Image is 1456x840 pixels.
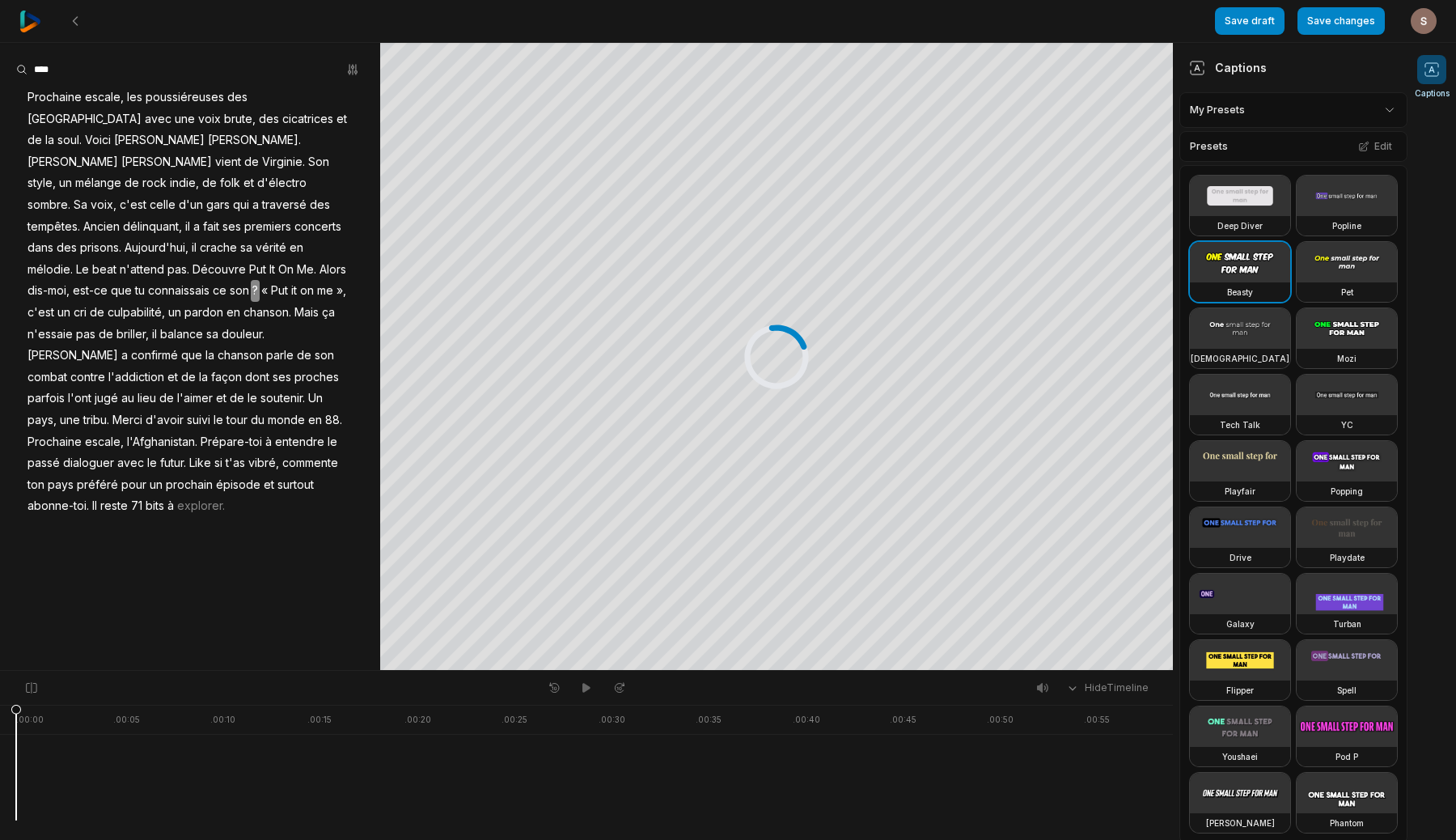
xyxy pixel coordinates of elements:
[91,495,99,517] span: Il
[231,194,251,216] span: qui
[256,172,308,194] span: d'électro
[129,495,144,517] span: 71
[26,409,58,431] span: pays,
[221,216,243,238] span: ses
[1191,352,1289,365] h3: [DEMOGRAPHIC_DATA]
[307,151,331,173] span: Son
[247,452,281,474] span: vibré,
[82,409,111,431] span: tribu.
[288,237,305,259] span: en
[268,259,277,281] span: It
[293,302,320,324] span: Mais
[146,280,211,302] span: connaissais
[69,367,107,388] span: contre
[1337,684,1357,697] h3: Spell
[26,474,46,496] span: ton
[211,280,228,302] span: ce
[75,474,120,496] span: préféré
[129,345,180,367] span: confirmé
[1220,418,1260,431] h3: Tech Talk
[112,129,206,151] span: [PERSON_NAME]
[1341,418,1353,431] h3: YC
[251,194,260,216] span: a
[214,474,262,496] span: épisode
[72,194,89,216] span: Sa
[239,237,254,259] span: sa
[56,129,83,151] span: soul.
[159,452,188,474] span: futur.
[264,431,273,453] span: à
[315,280,335,302] span: me
[1206,817,1275,829] h3: [PERSON_NAME]
[276,474,315,496] span: surtout
[58,409,82,431] span: une
[225,409,249,431] span: tour
[121,216,184,238] span: délinquant,
[44,129,56,151] span: la
[26,194,72,216] span: sombre.
[83,431,125,453] span: escale,
[1226,684,1254,697] h3: Flipper
[242,302,293,324] span: chanson.
[1331,485,1363,498] h3: Popping
[1215,7,1285,35] button: Save draft
[166,259,191,281] span: pas.
[335,280,348,302] span: »,
[201,216,221,238] span: fait
[26,452,61,474] span: passé
[307,409,324,431] span: en
[26,172,57,194] span: style,
[26,280,71,302] span: dis-moi,
[254,237,288,259] span: vérité
[26,431,83,453] span: Prochaine
[26,151,120,173] span: [PERSON_NAME]
[188,452,213,474] span: Like
[71,280,109,302] span: est-ce
[123,172,141,194] span: de
[308,194,332,216] span: des
[164,474,214,496] span: prochain
[281,108,335,130] span: cicatrices
[214,388,228,409] span: et
[248,259,268,281] span: Put
[205,194,231,216] span: gars
[180,367,197,388] span: de
[107,367,166,388] span: l'addiction
[1227,286,1253,299] h3: Beasty
[205,324,220,346] span: sa
[141,172,168,194] span: rock
[260,194,308,216] span: traversé
[166,367,180,388] span: et
[82,216,121,238] span: Ancien
[74,259,91,281] span: Le
[260,280,269,302] span: «
[1353,136,1397,157] button: Edit
[204,345,216,367] span: la
[115,324,150,346] span: briller,
[148,474,164,496] span: un
[125,431,199,453] span: l'Afghanistan.
[1341,286,1353,299] h3: Pet
[136,388,158,409] span: lieu
[262,474,276,496] span: et
[249,409,266,431] span: du
[298,280,315,302] span: on
[97,324,115,346] span: de
[1337,352,1357,365] h3: Mozi
[56,302,72,324] span: un
[335,108,349,130] span: et
[191,259,248,281] span: Découvre
[26,237,55,259] span: dans
[1222,750,1258,763] h3: Youshaei
[146,452,159,474] span: le
[1333,617,1361,630] h3: Turban
[192,216,201,238] span: a
[144,495,166,517] span: bits
[1060,676,1153,700] button: HideTimeline
[197,108,222,130] span: voix
[111,409,144,431] span: Merci
[78,237,123,259] span: prisons.
[118,194,148,216] span: c'est
[214,151,243,173] span: vient
[1332,219,1361,232] h3: Popline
